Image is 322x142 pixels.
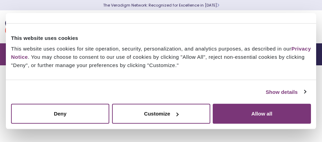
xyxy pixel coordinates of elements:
button: Customize [112,104,210,124]
a: Show details [266,88,306,96]
a: The Veradigm Network: Recognized for Excellence in [DATE]Learn More [103,2,219,8]
div: This website uses cookies for site operation, security, personalization, and analytics purposes, ... [11,45,311,69]
button: Deny [11,104,109,124]
img: Veradigm logo [5,15,88,38]
button: Allow all [213,104,311,124]
div: This website uses cookies [11,34,311,42]
a: Privacy Notice [11,46,311,60]
span: Learn More [217,2,219,8]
